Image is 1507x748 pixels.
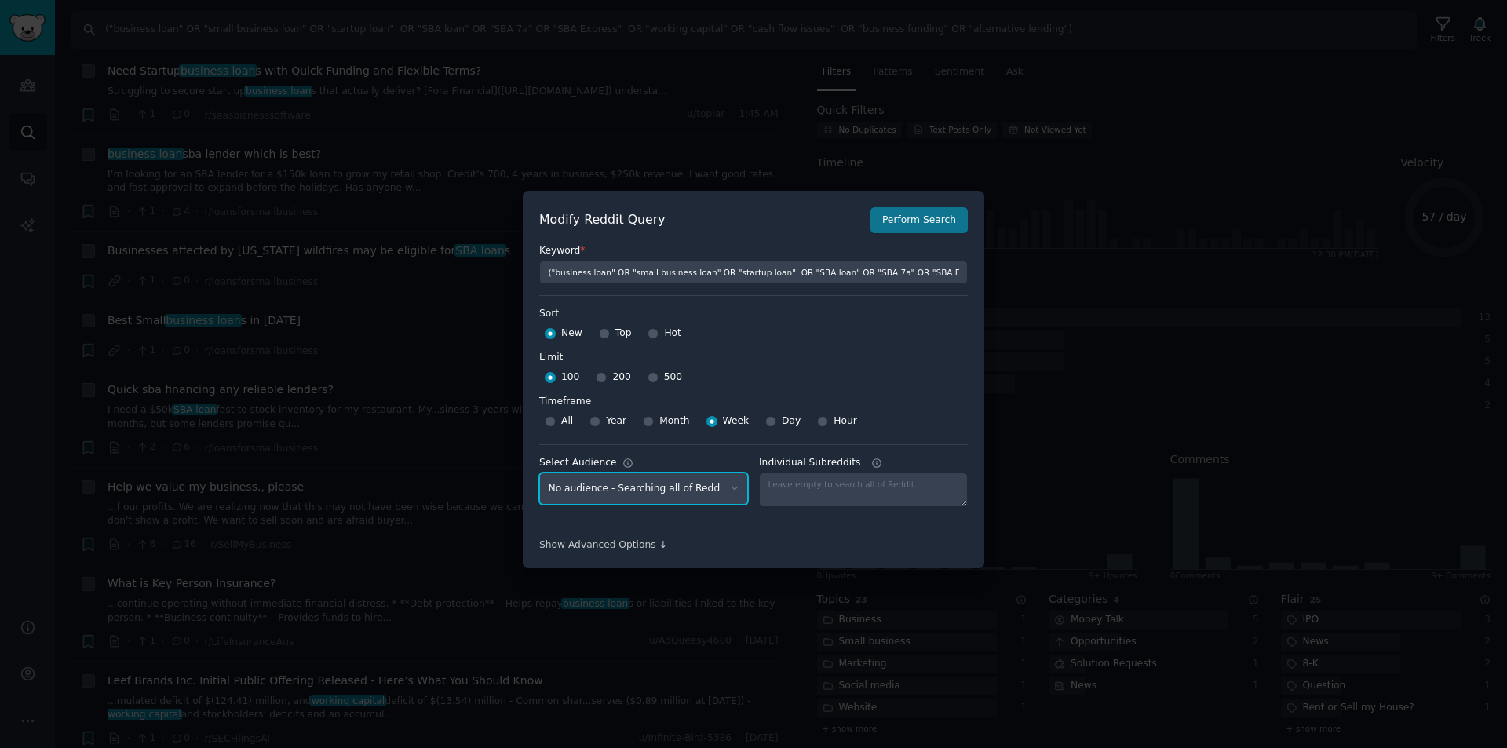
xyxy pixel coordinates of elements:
[539,307,968,321] label: Sort
[612,370,630,385] span: 200
[723,414,750,429] span: Week
[539,210,862,230] h2: Modify Reddit Query
[782,414,801,429] span: Day
[561,370,579,385] span: 100
[539,261,968,284] input: Keyword to search on Reddit
[539,389,968,409] label: Timeframe
[539,456,617,470] div: Select Audience
[561,414,573,429] span: All
[539,538,968,553] div: Show Advanced Options ↓
[615,327,632,341] span: Top
[759,456,968,470] label: Individual Subreddits
[870,207,968,234] button: Perform Search
[664,370,682,385] span: 500
[606,414,626,429] span: Year
[834,414,857,429] span: Hour
[561,327,582,341] span: New
[539,351,563,365] div: Limit
[539,244,968,258] label: Keyword
[659,414,689,429] span: Month
[664,327,681,341] span: Hot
